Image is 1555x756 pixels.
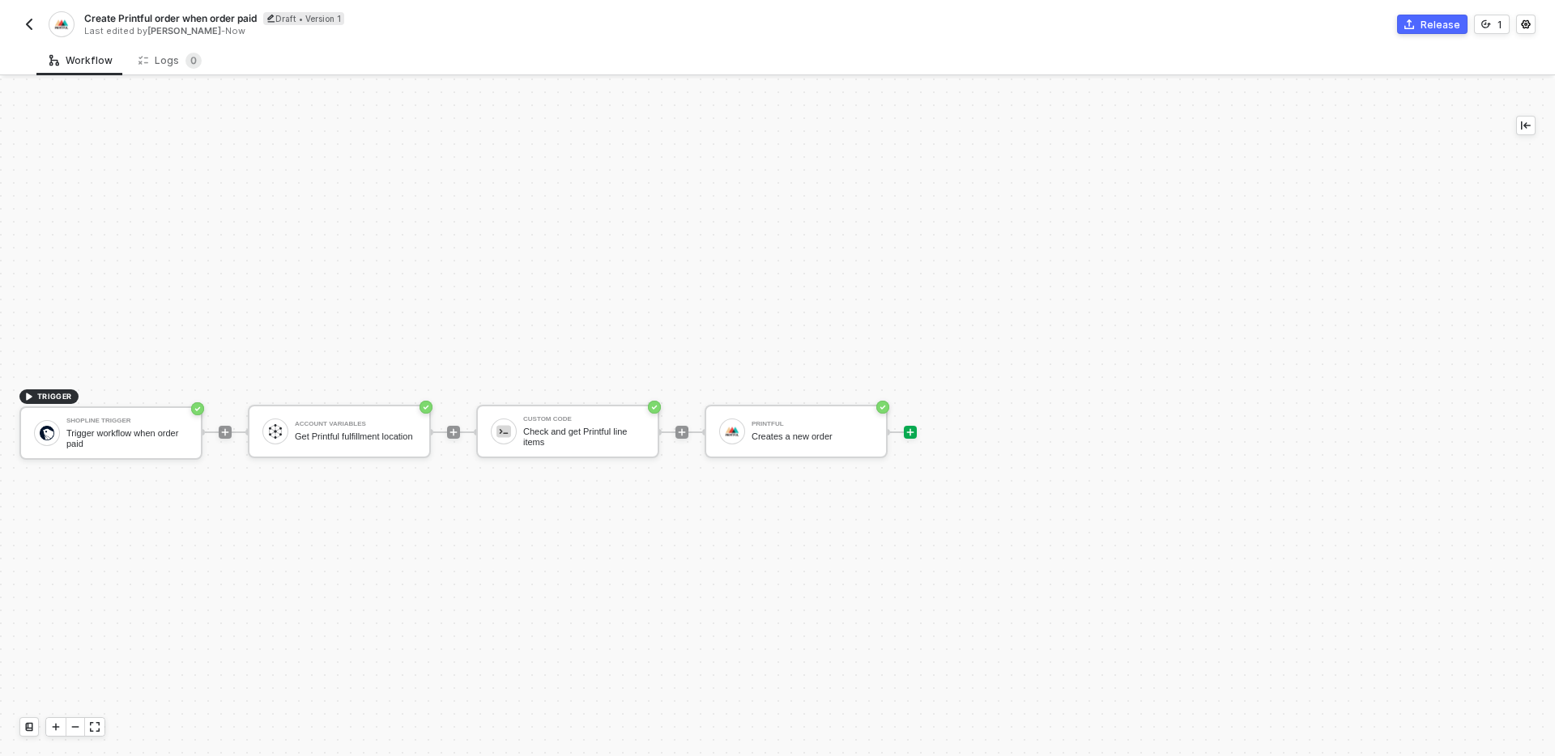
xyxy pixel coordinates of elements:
span: icon-play [51,722,61,732]
span: icon-expand [90,722,100,732]
div: Shopline Trigger [66,418,188,424]
div: Release [1421,18,1460,32]
div: Custom Code [523,416,645,423]
div: Check and get Printful line items [523,427,645,447]
img: icon [725,424,739,439]
div: Creates a new order [752,431,873,442]
div: Get Printful fulfillment location [295,431,416,442]
span: icon-success-page [191,402,204,415]
div: Trigger workflow when order paid [66,428,188,448]
span: icon-commerce [1404,19,1414,29]
img: icon [496,424,511,439]
button: back [19,15,39,34]
sup: 0 [185,53,202,69]
span: icon-minus [70,722,80,732]
div: Draft • Version 1 [263,12,344,25]
span: icon-play [220,427,230,437]
span: icon-play [677,427,687,437]
span: icon-success-page [420,401,432,414]
span: icon-play [905,427,915,437]
img: back [23,18,36,31]
span: icon-settings [1521,19,1531,29]
span: Create Printful order when order paid [84,11,257,25]
img: integration-icon [54,17,68,32]
button: Release [1397,15,1468,34]
img: icon [268,424,283,439]
span: icon-success-page [648,401,661,414]
div: Logs [138,53,202,69]
span: icon-edit [266,14,275,23]
div: 1 [1497,18,1502,32]
span: icon-success-page [876,401,889,414]
div: Printful [752,421,873,427]
span: icon-versioning [1481,19,1491,29]
div: Account Variables [295,421,416,427]
img: icon [40,426,54,440]
span: icon-play [24,392,34,401]
span: TRIGGER [37,390,72,403]
span: [PERSON_NAME] [147,25,221,36]
button: 1 [1474,15,1510,34]
span: icon-play [449,427,458,437]
div: Workflow [49,54,113,67]
span: icon-collapse-left [1521,121,1531,130]
div: Last edited by - Now [84,25,776,37]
